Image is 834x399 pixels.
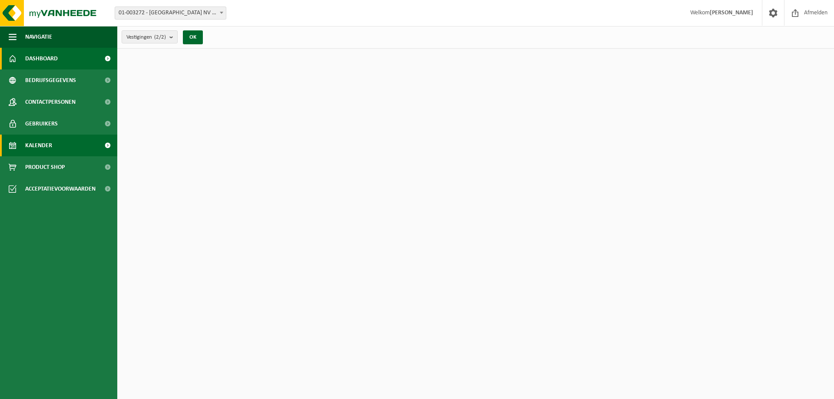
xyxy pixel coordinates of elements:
span: Gebruikers [25,113,58,135]
span: 01-003272 - BELGOSUC NV - BEERNEM [115,7,226,20]
span: Product Shop [25,156,65,178]
span: Vestigingen [126,31,166,44]
span: Acceptatievoorwaarden [25,178,96,200]
span: Navigatie [25,26,52,48]
count: (2/2) [154,34,166,40]
span: Contactpersonen [25,91,76,113]
button: Vestigingen(2/2) [122,30,178,43]
strong: [PERSON_NAME] [710,10,753,16]
span: Dashboard [25,48,58,69]
span: Bedrijfsgegevens [25,69,76,91]
span: 01-003272 - BELGOSUC NV - BEERNEM [115,7,226,19]
button: OK [183,30,203,44]
span: Kalender [25,135,52,156]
